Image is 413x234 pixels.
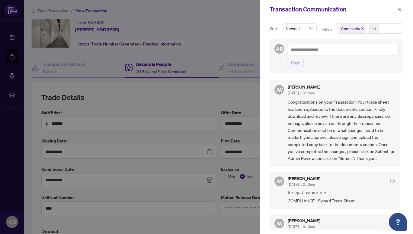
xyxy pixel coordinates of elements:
[287,58,304,68] button: Post
[338,24,366,33] span: Comments
[372,26,377,32] div: +1
[361,27,364,30] span: close
[288,190,395,196] span: Requirement
[390,179,395,183] span: check-circle
[276,219,283,228] span: JW
[397,7,402,11] span: close
[288,91,315,95] span: [DATE], 10:19am
[288,98,395,162] span: Congratulations on your Transaction! Your trade sheet has been uploaded to the documents section,...
[270,25,280,32] p: Sort:
[389,213,407,231] button: Open asap
[286,24,313,33] span: Newest
[276,45,283,53] span: AB
[322,26,333,33] p: Filter:
[270,5,395,14] div: Transaction Communication
[276,177,283,186] span: JW
[288,219,320,223] h5: [PERSON_NAME]
[276,86,283,94] span: JW
[288,182,315,187] span: [DATE], 10:13am
[288,224,315,229] span: [DATE], 10:13am
[341,26,360,32] span: Comments
[288,85,320,89] h5: [PERSON_NAME]
[288,176,320,181] h5: [PERSON_NAME]
[288,197,395,204] span: COMPLIANCE - Signed Trade Sheet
